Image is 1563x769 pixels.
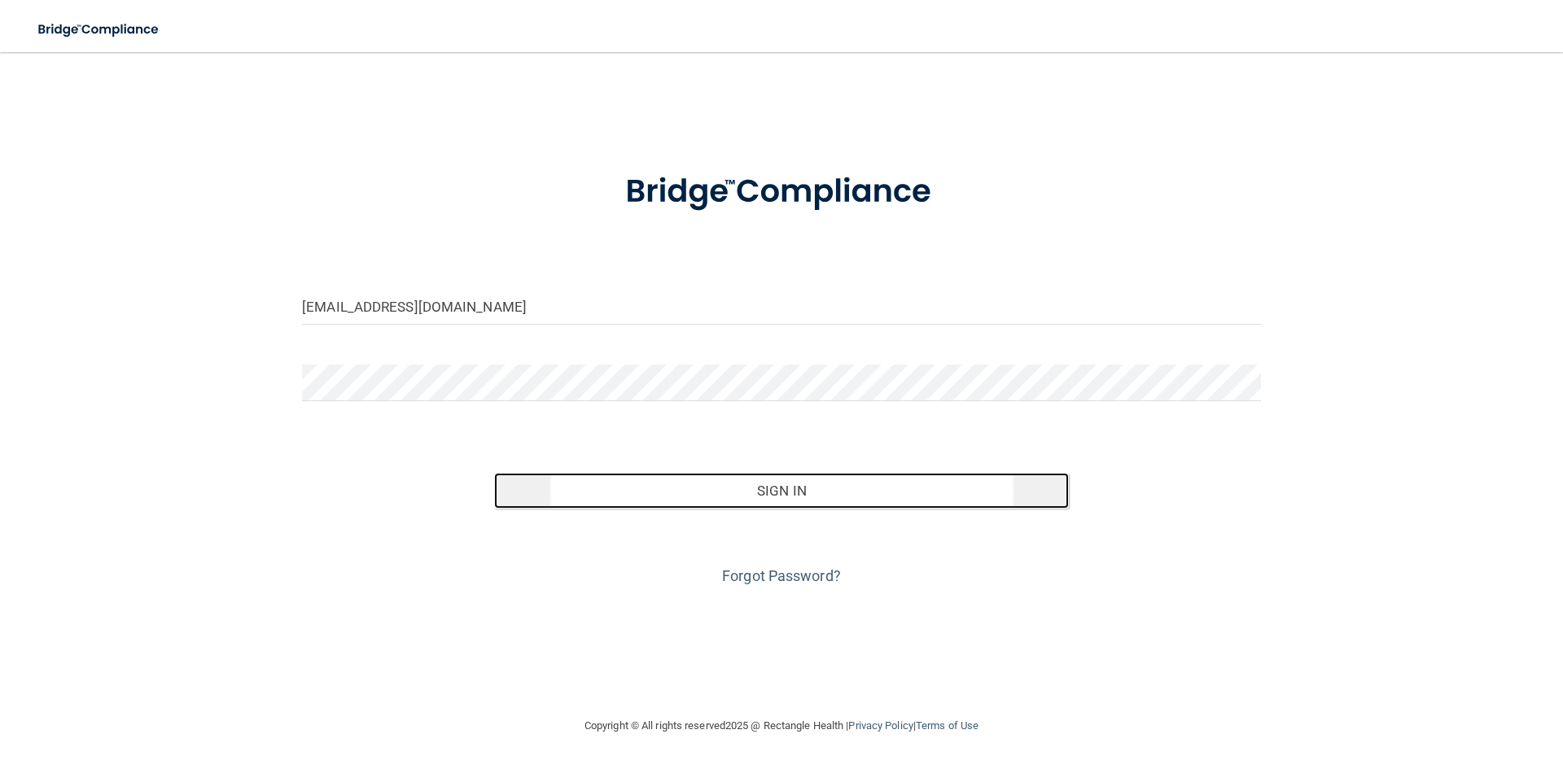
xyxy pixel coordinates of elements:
[722,567,841,584] a: Forgot Password?
[494,473,1070,509] button: Sign In
[24,13,174,46] img: bridge_compliance_login_screen.278c3ca4.svg
[484,700,1079,752] div: Copyright © All rights reserved 2025 @ Rectangle Health | |
[916,719,979,732] a: Terms of Use
[592,150,971,234] img: bridge_compliance_login_screen.278c3ca4.svg
[848,719,913,732] a: Privacy Policy
[302,288,1261,325] input: Email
